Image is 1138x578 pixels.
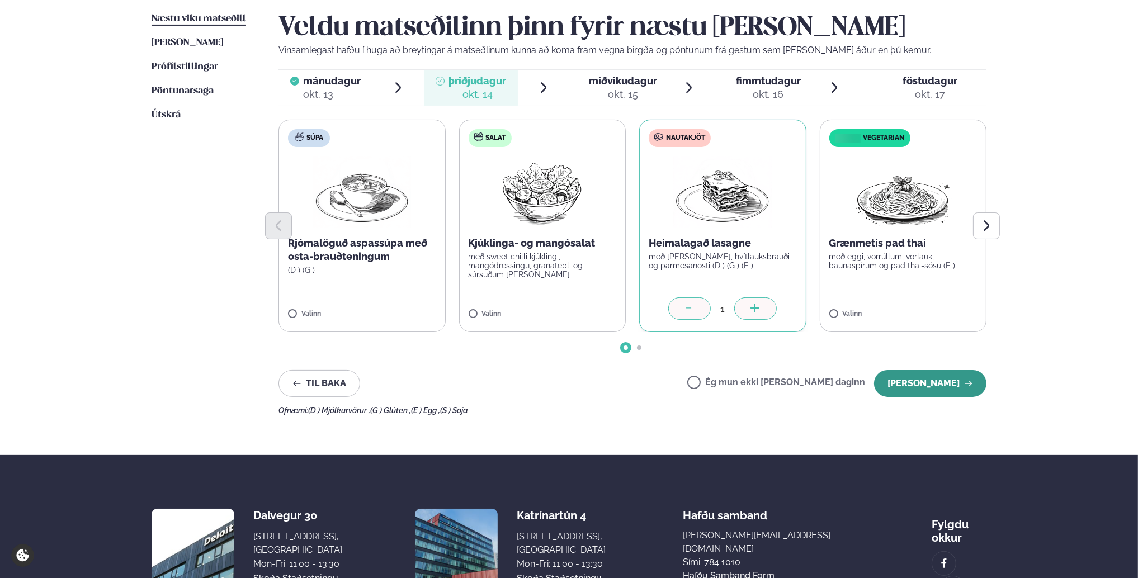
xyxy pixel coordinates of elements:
[486,134,506,143] span: Salat
[736,88,801,101] div: okt. 16
[253,509,342,522] div: Dalvegur 30
[306,134,323,143] span: Súpa
[152,38,223,48] span: [PERSON_NAME]
[624,345,628,350] span: Go to slide 1
[152,36,223,50] a: [PERSON_NAME]
[469,236,617,250] p: Kjúklinga- og mangósalat
[874,370,986,397] button: [PERSON_NAME]
[649,236,797,250] p: Heimalagað lasagne
[288,236,436,263] p: Rjómalöguð aspassúpa með osta-brauðteningum
[637,345,641,350] span: Go to slide 2
[278,370,360,397] button: Til baka
[973,212,1000,239] button: Next slide
[829,236,978,250] p: Grænmetis pad thai
[649,252,797,270] p: með [PERSON_NAME], hvítlauksbrauði og parmesanosti (D ) (G ) (E )
[666,134,705,143] span: Nautakjöt
[474,132,483,141] img: salad.svg
[673,156,772,228] img: Lasagna.png
[493,156,592,228] img: Salad.png
[278,406,986,415] div: Ofnæmi:
[152,86,214,96] span: Pöntunarsaga
[313,156,411,228] img: Soup.png
[152,84,214,98] a: Pöntunarsaga
[736,75,801,87] span: fimmtudagur
[295,132,304,141] img: soup.svg
[711,302,734,315] div: 1
[304,88,361,101] div: okt. 13
[832,133,863,144] img: icon
[863,134,905,143] span: Vegetarian
[152,12,246,26] a: Næstu viku matseðill
[683,500,767,522] span: Hafðu samband
[589,75,657,87] span: miðvikudagur
[253,557,342,571] div: Mon-Fri: 11:00 - 13:30
[654,132,663,141] img: beef.svg
[370,406,411,415] span: (G ) Glúten ,
[152,108,181,122] a: Útskrá
[829,252,978,270] p: með eggi, vorrúllum, vorlauk, baunaspírum og pad thai-sósu (E )
[11,544,34,567] a: Cookie settings
[308,406,370,415] span: (D ) Mjólkurvörur ,
[903,88,957,101] div: okt. 17
[152,110,181,120] span: Útskrá
[152,14,246,23] span: Næstu viku matseðill
[932,552,956,575] a: image alt
[253,530,342,557] div: [STREET_ADDRESS], [GEOGRAPHIC_DATA]
[152,60,218,74] a: Prófílstillingar
[278,12,986,44] h2: Veldu matseðilinn þinn fyrir næstu [PERSON_NAME]
[469,252,617,279] p: með sweet chilli kjúklingi, mangódressingu, granatepli og súrsuðum [PERSON_NAME]
[683,556,854,569] p: Sími: 784 1010
[278,44,986,57] p: Vinsamlegast hafðu í huga að breytingar á matseðlinum kunna að koma fram vegna birgða og pöntunum...
[683,529,854,556] a: [PERSON_NAME][EMAIL_ADDRESS][DOMAIN_NAME]
[932,509,986,544] div: Fylgdu okkur
[152,62,218,72] span: Prófílstillingar
[449,75,507,87] span: þriðjudagur
[517,530,606,557] div: [STREET_ADDRESS], [GEOGRAPHIC_DATA]
[304,75,361,87] span: mánudagur
[589,88,657,101] div: okt. 15
[440,406,468,415] span: (S ) Soja
[517,557,606,571] div: Mon-Fri: 11:00 - 13:30
[288,266,436,274] p: (D ) (G )
[938,557,950,570] img: image alt
[411,406,440,415] span: (E ) Egg ,
[854,156,952,228] img: Spagetti.png
[265,212,292,239] button: Previous slide
[517,509,606,522] div: Katrínartún 4
[449,88,507,101] div: okt. 14
[903,75,957,87] span: föstudagur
